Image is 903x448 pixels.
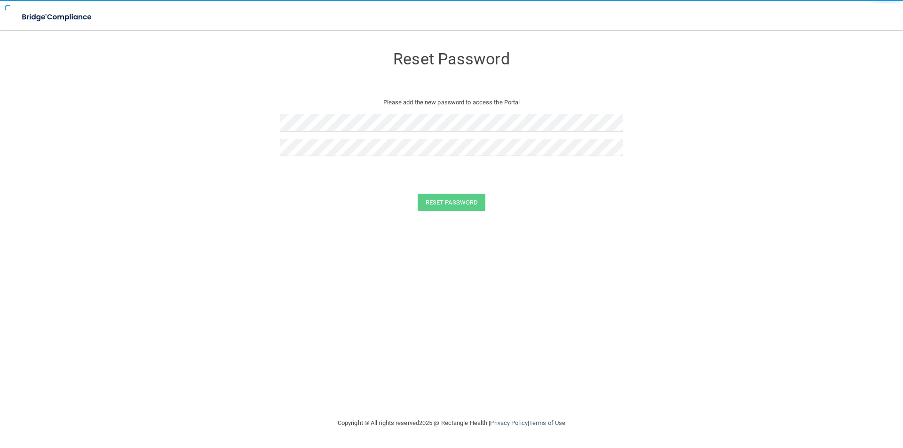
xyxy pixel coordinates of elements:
div: Copyright © All rights reserved 2025 @ Rectangle Health | | [280,408,623,438]
h3: Reset Password [280,50,623,68]
img: bridge_compliance_login_screen.278c3ca4.svg [14,8,101,27]
a: Privacy Policy [490,419,527,426]
a: Terms of Use [529,419,565,426]
p: Please add the new password to access the Portal [287,97,616,108]
button: Reset Password [418,194,485,211]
